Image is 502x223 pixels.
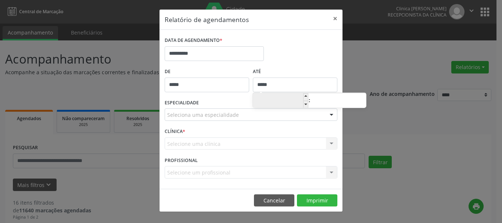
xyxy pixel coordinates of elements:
[165,15,249,24] h5: Relatório de agendamentos
[165,155,198,166] label: PROFISSIONAL
[167,111,239,119] span: Seleciona uma especialidade
[165,97,199,109] label: ESPECIALIDADE
[308,93,311,108] span: :
[328,10,343,28] button: Close
[165,66,249,78] label: De
[165,35,222,46] label: DATA DE AGENDAMENTO
[297,194,337,207] button: Imprimir
[311,94,366,108] input: Minute
[165,126,185,137] label: CLÍNICA
[253,66,337,78] label: ATÉ
[253,94,308,108] input: Hour
[254,194,294,207] button: Cancelar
